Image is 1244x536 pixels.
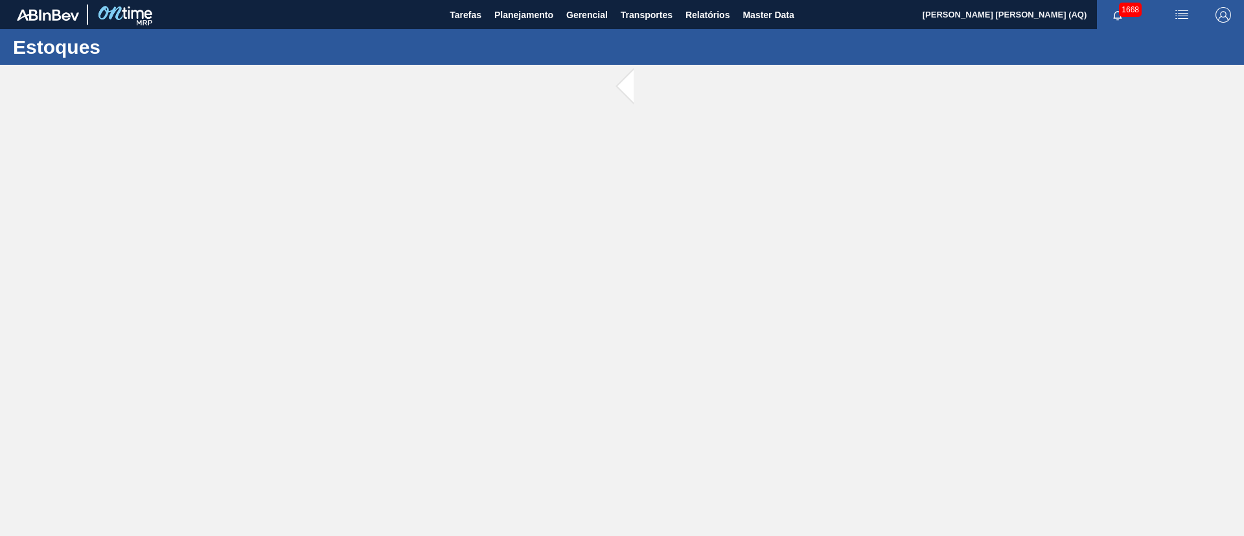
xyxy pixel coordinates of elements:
span: Relatórios [685,7,730,23]
span: Gerencial [566,7,608,23]
span: Planejamento [494,7,553,23]
span: 1668 [1119,3,1142,17]
img: TNhmsLtSVTkK8tSr43FrP2fwEKptu5GPRR3wAAAABJRU5ErkJggg== [17,9,79,21]
h1: Estoques [13,40,243,54]
span: Master Data [743,7,794,23]
button: Notificações [1097,6,1138,24]
span: Tarefas [450,7,481,23]
span: Transportes [621,7,673,23]
img: userActions [1174,7,1190,23]
img: Logout [1215,7,1231,23]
